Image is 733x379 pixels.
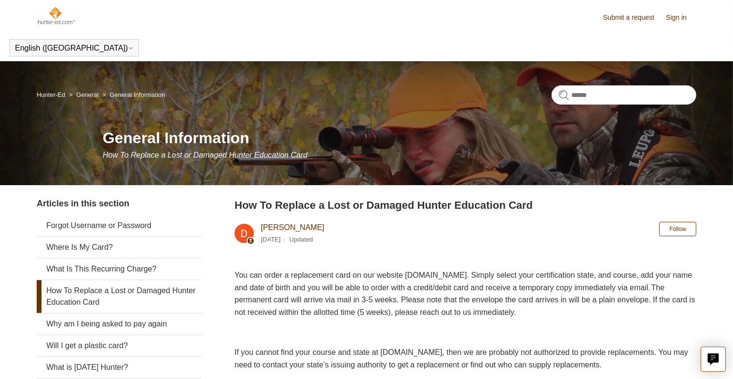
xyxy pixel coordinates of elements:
[659,222,696,236] button: Follow Article
[37,280,202,313] a: How To Replace a Lost or Damaged Hunter Education Card
[76,91,98,98] a: General
[103,151,308,159] span: How To Replace a Lost or Damaged Hunter Education Card
[603,13,664,23] a: Submit a request
[37,258,202,280] a: What Is This Recurring Charge?
[37,357,202,378] a: What is [DATE] Hunter?
[701,347,726,372] button: Live chat
[37,91,67,98] li: Hunter-Ed
[37,215,202,236] a: Forgot Username or Password
[110,91,165,98] a: General Information
[15,44,134,53] button: English ([GEOGRAPHIC_DATA])
[37,237,202,258] a: Where Is My Card?
[103,126,696,149] h1: General Information
[261,223,325,231] a: [PERSON_NAME]
[235,271,695,316] span: You can order a replacement card on our website [DOMAIN_NAME]. Simply select your certification s...
[67,91,100,98] li: General
[37,335,202,356] a: Will I get a plastic card?
[37,91,65,98] a: Hunter-Ed
[552,85,696,105] input: Search
[666,13,696,23] a: Sign in
[290,236,313,243] li: Updated
[37,199,129,208] span: Articles in this section
[235,197,696,213] h2: How To Replace a Lost or Damaged Hunter Education Card
[100,91,165,98] li: General Information
[37,313,202,335] a: Why am I being asked to pay again
[235,348,688,369] span: If you cannot find your course and state at [DOMAIN_NAME], then we are probably not authorized to...
[37,6,76,25] img: Hunter-Ed Help Center home page
[261,236,281,243] time: 03/04/2024, 10:49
